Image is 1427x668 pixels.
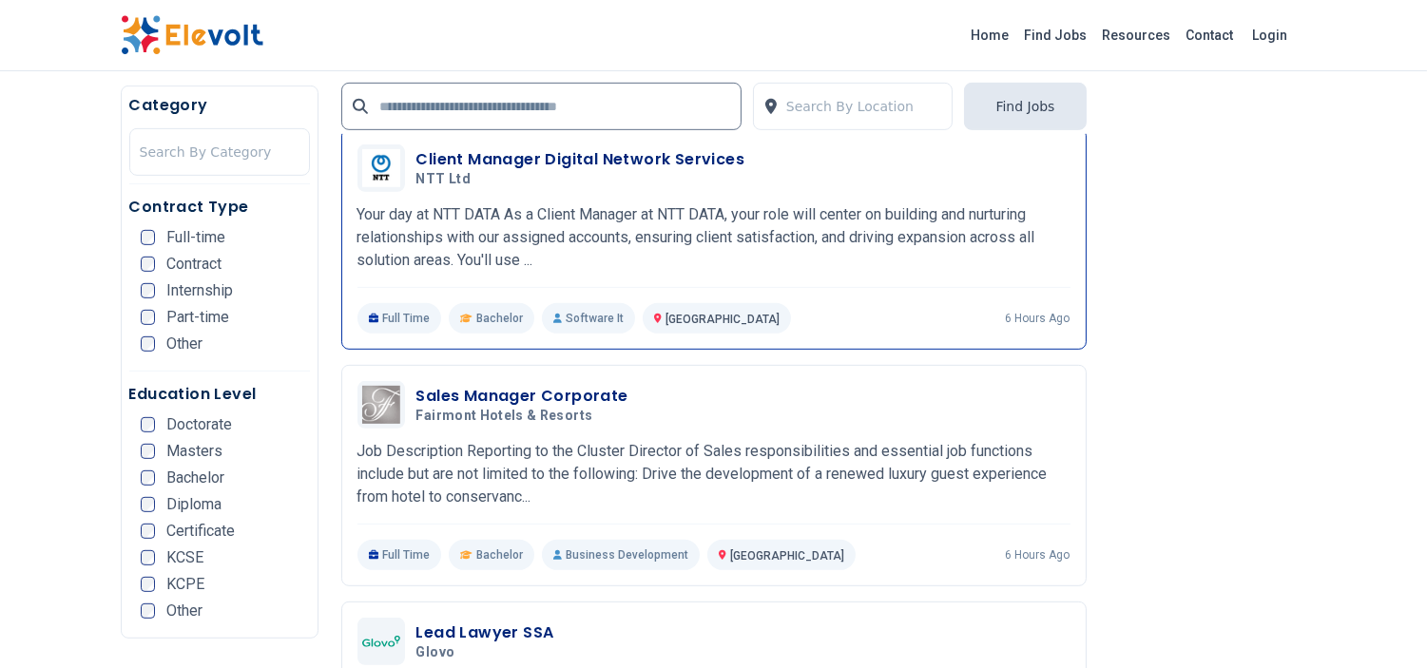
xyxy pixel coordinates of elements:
span: Fairmont Hotels & Resorts [416,408,593,425]
span: Full-time [166,230,225,245]
span: [GEOGRAPHIC_DATA] [730,549,844,563]
span: Doctorate [166,417,232,432]
span: NTT Ltd [416,171,471,188]
input: Certificate [141,524,156,539]
a: Fairmont Hotels & ResortsSales Manager CorporateFairmont Hotels & ResortsJob Description Reportin... [357,381,1070,570]
h3: Client Manager Digital Network Services [416,148,745,171]
span: Bachelor [166,470,224,486]
h5: Category [129,94,310,117]
input: Masters [141,444,156,459]
span: KCPE [166,577,204,592]
img: Glovo [362,636,400,648]
a: Resources [1095,20,1179,50]
a: Contact [1179,20,1242,50]
p: 6 hours ago [1006,547,1070,563]
input: Other [141,336,156,352]
h3: Sales Manager Corporate [416,385,628,408]
iframe: Chat Widget [1332,577,1427,668]
p: Your day at NTT DATA As a Client Manager at NTT DATA, your role will center on building and nurtu... [357,203,1070,272]
span: Glovo [416,644,455,661]
span: [GEOGRAPHIC_DATA] [665,313,780,326]
p: Full Time [357,303,442,334]
p: Job Description Reporting to the Cluster Director of Sales responsibilities and essential job fun... [357,440,1070,508]
a: Home [964,20,1017,50]
p: Software It [542,303,635,334]
span: Other [166,603,202,619]
input: Doctorate [141,417,156,432]
iframe: Advertisement [1109,86,1307,656]
input: Internship [141,283,156,298]
input: Part-time [141,310,156,325]
img: NTT Ltd [362,149,400,188]
span: Bachelor [476,311,523,326]
a: Login [1242,16,1300,54]
span: Contract [166,257,222,272]
span: Bachelor [476,547,523,563]
input: Full-time [141,230,156,245]
span: Other [166,336,202,352]
a: Find Jobs [1017,20,1095,50]
h5: Education Level [129,383,310,406]
p: Full Time [357,540,442,570]
input: KCSE [141,550,156,565]
span: Part-time [166,310,229,325]
input: KCPE [141,577,156,592]
a: NTT LtdClient Manager Digital Network ServicesNTT LtdYour day at NTT DATA As a Client Manager at ... [357,144,1070,334]
span: Internship [166,283,233,298]
p: 6 hours ago [1006,311,1070,326]
input: Bachelor [141,470,156,486]
span: Certificate [166,524,235,539]
img: Elevolt [121,15,263,55]
p: Business Development [542,540,700,570]
span: Masters [166,444,222,459]
h5: Contract Type [129,196,310,219]
span: Diploma [166,497,222,512]
input: Other [141,603,156,619]
span: KCSE [166,550,203,565]
input: Diploma [141,497,156,512]
img: Fairmont Hotels & Resorts [362,386,400,424]
h3: Lead Lawyer SSA [416,621,554,644]
input: Contract [141,257,156,272]
button: Find Jobs [964,83,1086,130]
